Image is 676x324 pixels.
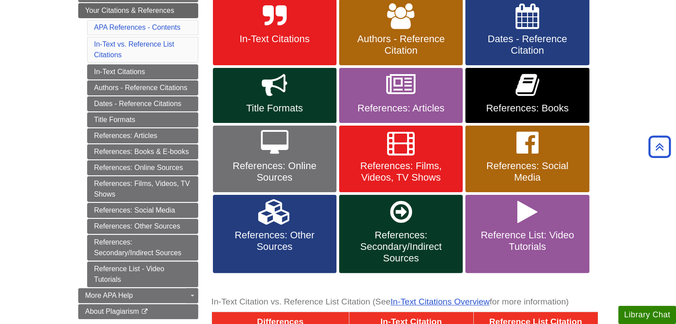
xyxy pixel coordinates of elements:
[87,203,198,218] a: References: Social Media
[212,292,598,312] caption: In-Text Citation vs. Reference List Citation (See for more information)
[213,126,336,192] a: References: Online Sources
[391,297,490,306] a: In-Text Citations Overview
[87,144,198,159] a: References: Books & E-books
[220,33,330,45] span: In-Text Citations
[472,103,582,114] span: References: Books
[645,141,674,153] a: Back to Top
[94,40,175,59] a: In-Text vs. Reference List Citations
[346,229,456,264] span: References: Secondary/Indirect Sources
[339,68,463,123] a: References: Articles
[339,195,463,273] a: References: Secondary/Indirect Sources
[85,292,133,299] span: More APA Help
[87,219,198,234] a: References: Other Sources
[87,80,198,95] a: Authors - Reference Citations
[465,126,589,192] a: References: Social Media
[78,304,198,319] a: About Plagiarism
[472,33,582,56] span: Dates - Reference Citation
[472,160,582,183] span: References: Social Media
[220,103,330,114] span: Title Formats
[465,68,589,123] a: References: Books
[465,195,589,273] a: Reference List: Video Tutorials
[141,309,148,315] i: This link opens in a new window
[85,7,174,14] span: Your Citations & References
[87,235,198,261] a: References: Secondary/Indirect Sources
[213,195,336,273] a: References: Other Sources
[87,176,198,202] a: References: Films, Videos, TV Shows
[339,126,463,192] a: References: Films, Videos, TV Shows
[87,64,198,79] a: In-Text Citations
[87,160,198,175] a: References: Online Sources
[220,229,330,253] span: References: Other Sources
[87,128,198,143] a: References: Articles
[85,308,139,315] span: About Plagiarism
[618,306,676,324] button: Library Chat
[87,261,198,287] a: Reference List - Video Tutorials
[472,229,582,253] span: Reference List: Video Tutorials
[213,68,336,123] a: Title Formats
[78,3,198,18] a: Your Citations & References
[346,103,456,114] span: References: Articles
[87,112,198,127] a: Title Formats
[78,288,198,303] a: More APA Help
[346,160,456,183] span: References: Films, Videos, TV Shows
[87,96,198,111] a: Dates - Reference Citations
[346,33,456,56] span: Authors - Reference Citation
[94,24,180,31] a: APA References - Contents
[220,160,330,183] span: References: Online Sources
